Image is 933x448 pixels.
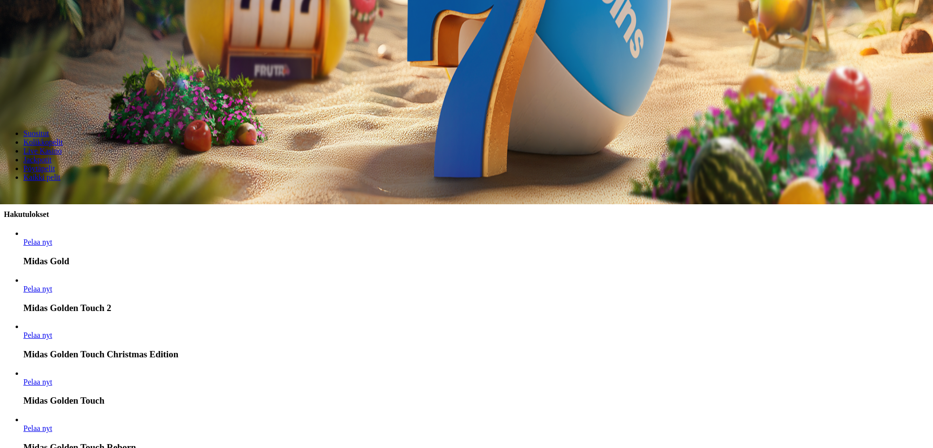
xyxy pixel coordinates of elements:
a: Midas Gold [23,238,52,246]
h3: Midas Gold [23,256,929,267]
a: Jackpotit [23,156,52,164]
h3: Midas Golden Touch [23,395,929,406]
a: Midas Golden Touch Reborn [23,424,52,432]
a: Live Kasino [23,147,62,155]
article: Midas Gold [23,229,929,267]
a: Kaikki pelit [23,173,60,181]
nav: Lobby [4,113,929,182]
h3: Midas Golden Touch Christmas Edition [23,349,929,360]
a: Midas Golden Touch Christmas Edition [23,331,52,339]
span: Pelaa nyt [23,378,52,386]
h4: Hakutulokset [4,210,929,219]
span: Pelaa nyt [23,238,52,246]
span: Pelaa nyt [23,331,52,339]
span: Pelaa nyt [23,285,52,293]
article: Midas Golden Touch Christmas Edition [23,322,929,360]
a: Midas Golden Touch 2 [23,285,52,293]
a: Kolikkopelit [23,138,63,146]
a: Suositut [23,129,49,137]
a: Pöytäpelit [23,164,55,173]
h3: Midas Golden Touch 2 [23,303,929,313]
span: Pelaa nyt [23,424,52,432]
article: Midas Golden Touch [23,369,929,407]
article: Midas Golden Touch 2 [23,276,929,313]
a: Midas Golden Touch [23,378,52,386]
